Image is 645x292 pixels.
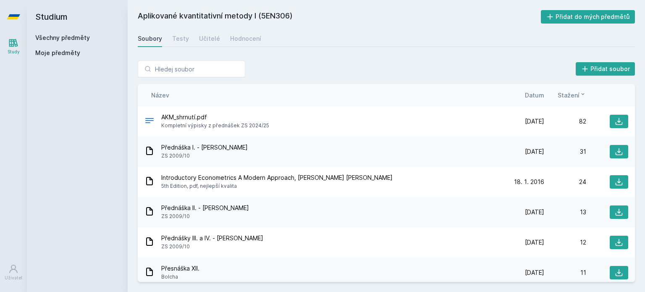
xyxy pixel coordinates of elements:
a: Učitelé [199,30,220,47]
div: 12 [544,238,586,247]
div: 13 [544,208,586,216]
span: Přednáška II. - [PERSON_NAME] [161,204,249,212]
div: Hodnocení [230,34,261,43]
input: Hledej soubor [138,61,245,77]
span: AKM_shrnutí.pdf [161,113,269,121]
span: Přednášky III. a IV. - [PERSON_NAME] [161,234,263,242]
span: [DATE] [525,147,544,156]
a: Uživatel [2,260,25,285]
span: Moje předměty [35,49,80,57]
div: 31 [544,147,586,156]
button: Název [151,91,169,100]
div: Uživatel [5,275,22,281]
button: Datum [525,91,544,100]
button: Přidat soubor [576,62,635,76]
span: Introductory Econometrics A Modern Approach, [PERSON_NAME] [PERSON_NAME] [161,174,393,182]
span: ZS 2009/10 [161,152,248,160]
span: ZS 2009/10 [161,242,263,251]
div: PDF [144,116,155,128]
div: Učitelé [199,34,220,43]
div: 24 [544,178,586,186]
span: 5th Edition, pdf, nejlepší kvalita [161,182,393,190]
a: Soubory [138,30,162,47]
a: Study [2,34,25,59]
div: 11 [544,268,586,277]
span: Stažení [558,91,579,100]
button: Stažení [558,91,586,100]
span: [DATE] [525,208,544,216]
span: [DATE] [525,238,544,247]
h2: Aplikované kvantitativní metody I (5EN306) [138,10,541,24]
span: 18. 1. 2016 [514,178,544,186]
span: Kompletní výpisky z přednášek ZS 2024/25 [161,121,269,130]
button: Přidat do mých předmětů [541,10,635,24]
a: Testy [172,30,189,47]
span: Bolcha [161,273,199,281]
div: Study [8,49,20,55]
div: Soubory [138,34,162,43]
a: Všechny předměty [35,34,90,41]
div: 82 [544,117,586,126]
span: [DATE] [525,268,544,277]
span: [DATE] [525,117,544,126]
span: ZS 2009/10 [161,212,249,221]
span: Přesnáška XII. [161,264,199,273]
div: Testy [172,34,189,43]
a: Hodnocení [230,30,261,47]
span: Přednáška I. - [PERSON_NAME] [161,143,248,152]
